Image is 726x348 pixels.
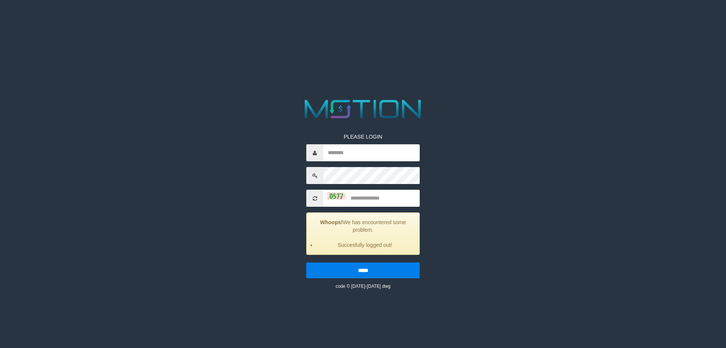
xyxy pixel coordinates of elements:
[299,97,427,122] img: MOTION_logo.png
[327,192,346,200] img: captcha
[320,219,343,225] strong: Whoops!
[306,212,420,255] div: We has encountered some problem.
[316,241,414,249] li: Succesfully logged out!
[306,133,420,140] p: PLEASE LOGIN
[335,284,390,289] small: code © [DATE]-[DATE] dwg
